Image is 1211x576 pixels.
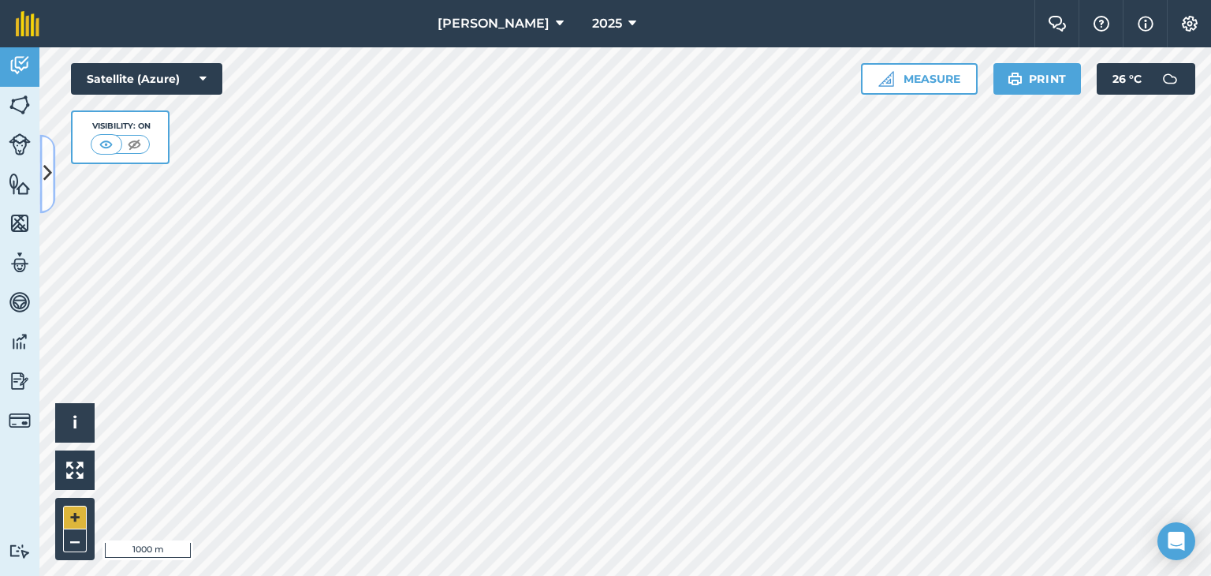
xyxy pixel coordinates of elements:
img: svg+xml;base64,PHN2ZyB4bWxucz0iaHR0cDovL3d3dy53My5vcmcvMjAwMC9zdmciIHdpZHRoPSI1NiIgaGVpZ2h0PSI2MC... [9,172,31,196]
button: Print [993,63,1082,95]
img: svg+xml;base64,PD94bWwgdmVyc2lvbj0iMS4wIiBlbmNvZGluZz0idXRmLTgiPz4KPCEtLSBHZW5lcmF0b3I6IEFkb2JlIE... [9,544,31,559]
img: svg+xml;base64,PD94bWwgdmVyc2lvbj0iMS4wIiBlbmNvZGluZz0idXRmLTgiPz4KPCEtLSBHZW5lcmF0b3I6IEFkb2JlIE... [9,330,31,353]
div: Visibility: On [91,120,151,133]
img: svg+xml;base64,PHN2ZyB4bWxucz0iaHR0cDovL3d3dy53My5vcmcvMjAwMC9zdmciIHdpZHRoPSI1MCIgaGVpZ2h0PSI0MC... [96,137,116,152]
img: svg+xml;base64,PD94bWwgdmVyc2lvbj0iMS4wIiBlbmNvZGluZz0idXRmLTgiPz4KPCEtLSBHZW5lcmF0b3I6IEFkb2JlIE... [9,133,31,155]
img: svg+xml;base64,PD94bWwgdmVyc2lvbj0iMS4wIiBlbmNvZGluZz0idXRmLTgiPz4KPCEtLSBHZW5lcmF0b3I6IEFkb2JlIE... [9,54,31,77]
img: svg+xml;base64,PHN2ZyB4bWxucz0iaHR0cDovL3d3dy53My5vcmcvMjAwMC9zdmciIHdpZHRoPSI1MCIgaGVpZ2h0PSI0MC... [125,137,144,152]
img: Four arrows, one pointing top left, one top right, one bottom right and the last bottom left [66,462,84,479]
button: Measure [861,63,978,95]
button: 26 °C [1097,63,1195,95]
img: svg+xml;base64,PD94bWwgdmVyc2lvbj0iMS4wIiBlbmNvZGluZz0idXRmLTgiPz4KPCEtLSBHZW5lcmF0b3I6IEFkb2JlIE... [9,290,31,314]
button: – [63,529,87,552]
span: [PERSON_NAME] [438,14,550,33]
button: Satellite (Azure) [71,63,222,95]
img: svg+xml;base64,PD94bWwgdmVyc2lvbj0iMS4wIiBlbmNvZGluZz0idXRmLTgiPz4KPCEtLSBHZW5lcmF0b3I6IEFkb2JlIE... [9,410,31,432]
span: i [73,413,77,432]
img: svg+xml;base64,PHN2ZyB4bWxucz0iaHR0cDovL3d3dy53My5vcmcvMjAwMC9zdmciIHdpZHRoPSIxNyIgaGVpZ2h0PSIxNy... [1138,14,1153,33]
img: svg+xml;base64,PD94bWwgdmVyc2lvbj0iMS4wIiBlbmNvZGluZz0idXRmLTgiPz4KPCEtLSBHZW5lcmF0b3I6IEFkb2JlIE... [9,251,31,275]
img: A cog icon [1180,16,1199,32]
button: + [63,506,87,529]
img: svg+xml;base64,PD94bWwgdmVyc2lvbj0iMS4wIiBlbmNvZGluZz0idXRmLTgiPz4KPCEtLSBHZW5lcmF0b3I6IEFkb2JlIE... [1154,63,1186,95]
img: Two speech bubbles overlapping with the left bubble in the forefront [1048,16,1067,32]
img: svg+xml;base64,PHN2ZyB4bWxucz0iaHR0cDovL3d3dy53My5vcmcvMjAwMC9zdmciIHdpZHRoPSIxOSIgaGVpZ2h0PSIyNC... [1008,69,1023,88]
div: Open Intercom Messenger [1157,522,1195,560]
img: svg+xml;base64,PD94bWwgdmVyc2lvbj0iMS4wIiBlbmNvZGluZz0idXRmLTgiPz4KPCEtLSBHZW5lcmF0b3I6IEFkb2JlIE... [9,369,31,393]
span: 2025 [592,14,622,33]
img: svg+xml;base64,PHN2ZyB4bWxucz0iaHR0cDovL3d3dy53My5vcmcvMjAwMC9zdmciIHdpZHRoPSI1NiIgaGVpZ2h0PSI2MC... [9,93,31,117]
img: A question mark icon [1092,16,1111,32]
button: i [55,403,95,443]
span: 26 ° C [1112,63,1142,95]
img: fieldmargin Logo [16,11,39,36]
img: Ruler icon [878,71,894,87]
img: svg+xml;base64,PHN2ZyB4bWxucz0iaHR0cDovL3d3dy53My5vcmcvMjAwMC9zdmciIHdpZHRoPSI1NiIgaGVpZ2h0PSI2MC... [9,211,31,235]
